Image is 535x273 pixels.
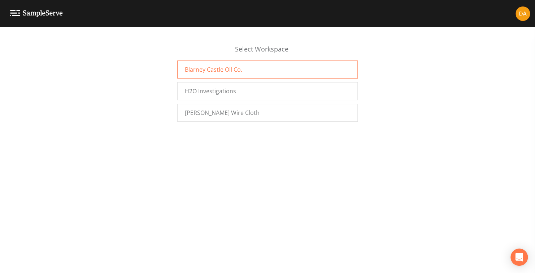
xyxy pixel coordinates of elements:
[177,44,358,61] div: Select Workspace
[510,249,528,266] div: Open Intercom Messenger
[177,61,358,79] a: Blarney Castle Oil Co.
[10,10,63,17] img: logo
[185,108,260,117] span: [PERSON_NAME] Wire Cloth
[177,82,358,100] a: H2O Investigations
[516,6,530,21] img: e87f1c0e44c1658d59337c30f0e43455
[177,104,358,122] a: [PERSON_NAME] Wire Cloth
[185,65,242,74] span: Blarney Castle Oil Co.
[185,87,236,95] span: H2O Investigations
